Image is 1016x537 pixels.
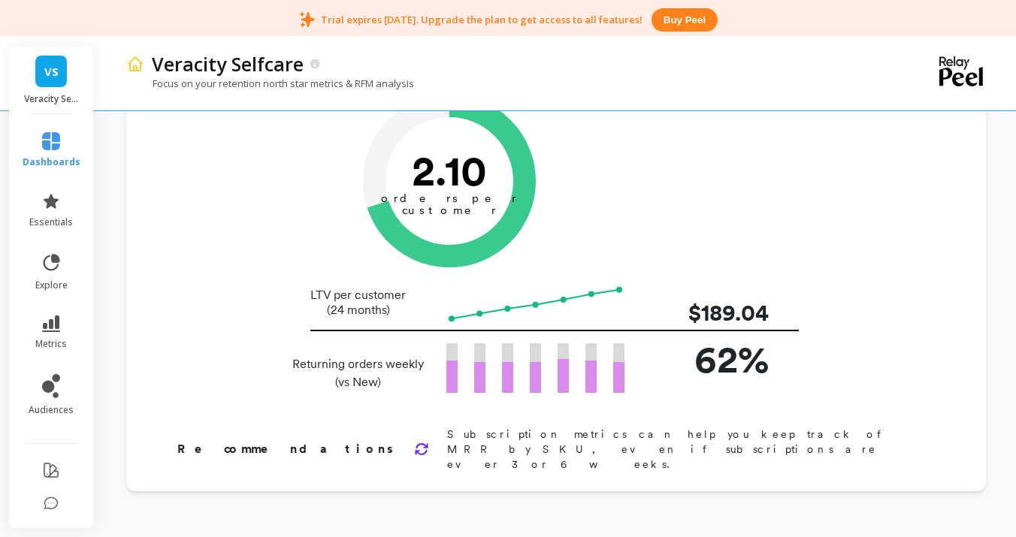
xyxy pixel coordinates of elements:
p: Subscription metrics can help you keep track of MRR by SKU, even if subscriptions are ever 3 or 6... [447,427,938,472]
p: Returning orders weekly (vs New) [288,355,428,391]
img: header icon [126,55,144,73]
p: Veracity Selfcare [24,93,79,105]
span: explore [35,279,68,291]
text: 2.10 [412,146,487,195]
button: Buy peel [652,8,718,32]
p: Recommendations [177,440,396,458]
p: 62% [649,331,769,388]
p: Veracity Selfcare [152,51,304,77]
span: audiences [29,404,74,416]
tspan: orders per [381,192,518,205]
p: LTV per customer (24 months) [288,288,428,318]
span: VS [44,63,59,80]
tspan: customer [402,204,497,217]
p: Trial expires [DATE]. Upgrade the plan to get access to all features! [321,13,643,26]
p: $189.04 [649,296,769,330]
span: metrics [35,338,67,350]
span: essentials [29,216,73,228]
p: Focus on your retention north star metrics & RFM analysis [126,77,414,90]
span: dashboards [23,156,80,168]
